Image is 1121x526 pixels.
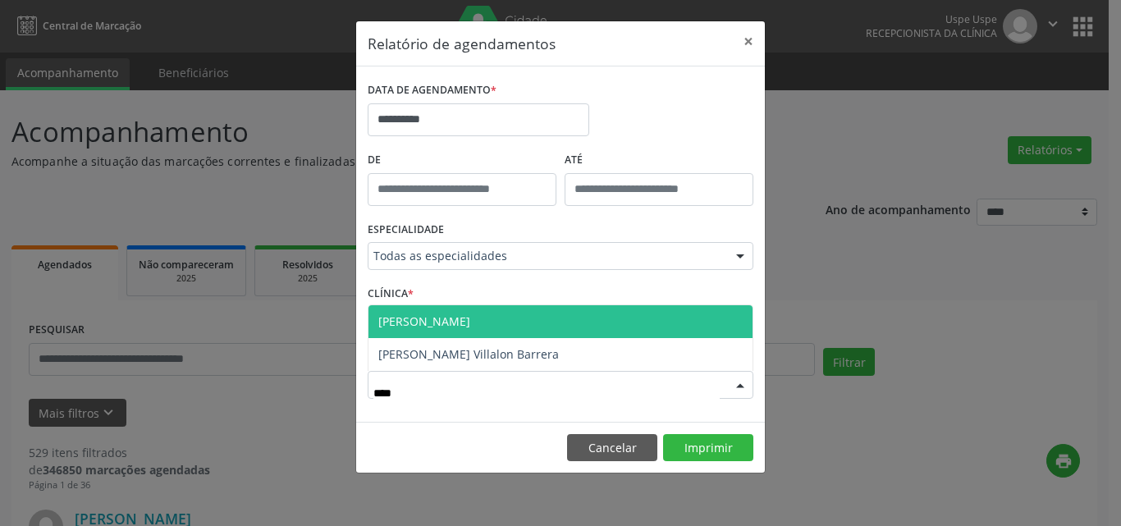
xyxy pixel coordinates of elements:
[368,148,556,173] label: De
[567,434,657,462] button: Cancelar
[368,217,444,243] label: ESPECIALIDADE
[368,78,496,103] label: DATA DE AGENDAMENTO
[378,313,470,329] span: [PERSON_NAME]
[663,434,753,462] button: Imprimir
[373,248,720,264] span: Todas as especialidades
[732,21,765,62] button: Close
[565,148,753,173] label: ATÉ
[368,33,556,54] h5: Relatório de agendamentos
[378,346,559,362] span: [PERSON_NAME] Villalon Barrera
[368,281,414,307] label: CLÍNICA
